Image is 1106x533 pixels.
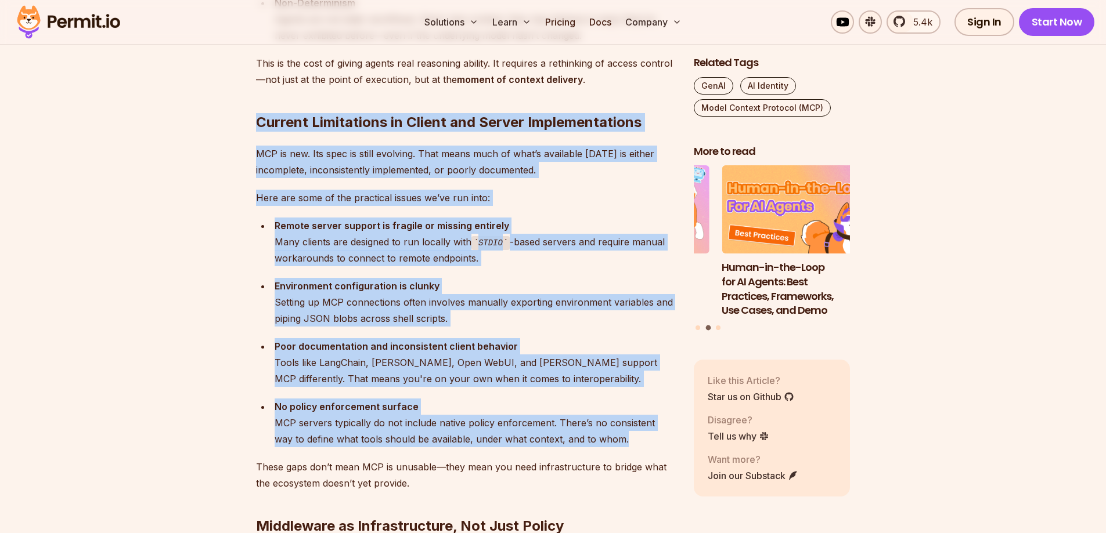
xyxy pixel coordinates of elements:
p: Want more? [708,452,798,466]
div: Setting up MCP connections often involves manually exporting environment variables and piping JSO... [275,278,675,327]
a: Model Context Protocol (MCP) [694,99,831,117]
strong: No policy enforcement surface [275,401,419,412]
p: Here are some of the practical issues we’ve run into: [256,190,675,206]
li: 2 of 3 [722,166,878,318]
button: Company [621,10,686,34]
code: STDIO [471,236,510,250]
a: Star us on Github [708,390,794,404]
h2: Related Tags [694,56,851,70]
a: AI Identity [740,77,796,95]
div: Many clients are designed to run locally with -based servers and require manual workarounds to co... [275,217,675,267]
h2: Current Limitations in Client and Server Implementations [256,67,675,132]
a: 5.4k [887,10,941,34]
a: Tell us why [708,429,769,443]
img: Permit logo [12,2,125,42]
p: This is the cost of giving agents real reasoning ability. It requires a rethinking of access cont... [256,55,675,88]
p: Like this Article? [708,374,794,387]
li: 1 of 3 [553,166,709,318]
h3: Human-in-the-Loop for AI Agents: Best Practices, Frameworks, Use Cases, and Demo [722,260,878,318]
button: Go to slide 1 [696,325,700,330]
button: Solutions [420,10,483,34]
button: Go to slide 2 [705,325,711,331]
a: Docs [585,10,616,34]
p: These gaps don’t mean MCP is unusable—they mean you need infrastructure to bridge what the ecosys... [256,459,675,491]
div: Posts [694,166,851,332]
div: Tools like LangChain, [PERSON_NAME], Open WebUI, and [PERSON_NAME] support MCP differently. That ... [275,338,675,387]
a: GenAI [694,77,733,95]
p: Disagree? [708,413,769,427]
h3: Why JWTs Can’t Handle AI Agent Access [553,260,709,289]
a: Pricing [541,10,580,34]
strong: Environment configuration is clunky [275,280,439,292]
button: Go to slide 3 [716,325,720,330]
span: 5.4k [906,15,932,29]
p: MCP is new. Its spec is still evolving. That means much of what’s available [DATE] is either inco... [256,146,675,178]
strong: Poor documentation and inconsistent client behavior [275,340,518,352]
button: Learn [488,10,536,34]
a: Join our Substack [708,469,798,483]
img: Human-in-the-Loop for AI Agents: Best Practices, Frameworks, Use Cases, and Demo [722,166,878,254]
strong: moment of context delivery [457,74,583,85]
a: Start Now [1019,8,1095,36]
a: Human-in-the-Loop for AI Agents: Best Practices, Frameworks, Use Cases, and DemoHuman-in-the-Loop... [722,166,878,318]
strong: Remote server support is fragile or missing entirely [275,220,509,231]
h2: More to read [694,144,851,159]
div: MCP servers typically do not include native policy enforcement. There’s no consistent way to defi... [275,398,675,447]
a: Sign In [954,8,1014,36]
